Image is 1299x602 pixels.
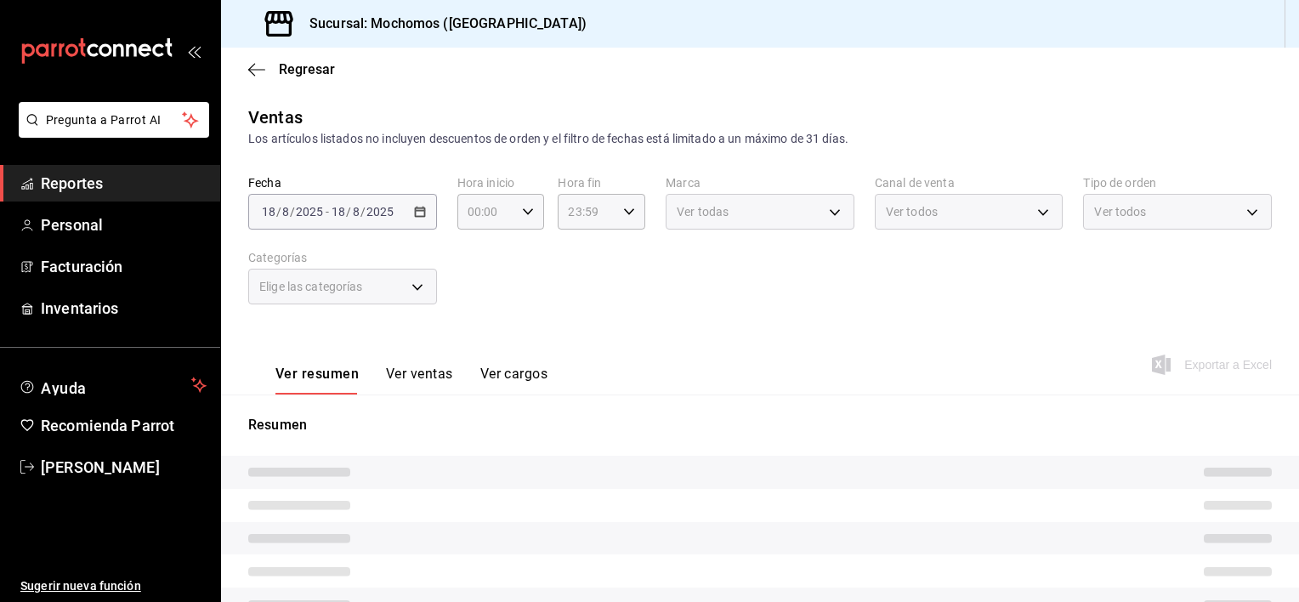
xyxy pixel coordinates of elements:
span: Pregunta a Parrot AI [46,111,183,129]
span: Recomienda Parrot [41,414,207,437]
span: / [290,205,295,219]
span: Inventarios [41,297,207,320]
label: Tipo de orden [1083,177,1272,189]
label: Canal de venta [875,177,1064,189]
label: Fecha [248,177,437,189]
button: open_drawer_menu [187,44,201,58]
span: Elige las categorías [259,278,363,295]
span: Sugerir nueva función [20,577,207,595]
button: Ver cargos [480,366,548,395]
input: -- [331,205,346,219]
span: [PERSON_NAME] [41,456,207,479]
label: Categorías [248,252,437,264]
a: Pregunta a Parrot AI [12,123,209,141]
input: -- [261,205,276,219]
input: -- [281,205,290,219]
div: Ventas [248,105,303,130]
span: Regresar [279,61,335,77]
div: Los artículos listados no incluyen descuentos de orden y el filtro de fechas está limitado a un m... [248,130,1272,148]
button: Ver resumen [275,366,359,395]
div: navigation tabs [275,366,547,395]
input: ---- [295,205,324,219]
span: Ver todos [886,203,938,220]
button: Pregunta a Parrot AI [19,102,209,138]
label: Hora fin [558,177,645,189]
input: -- [352,205,360,219]
button: Regresar [248,61,335,77]
span: Reportes [41,172,207,195]
span: / [346,205,351,219]
span: Ver todos [1094,203,1146,220]
button: Ver ventas [386,366,453,395]
span: / [360,205,366,219]
span: / [276,205,281,219]
span: - [326,205,329,219]
h3: Sucursal: Mochomos ([GEOGRAPHIC_DATA]) [296,14,587,34]
input: ---- [366,205,394,219]
p: Resumen [248,415,1272,435]
label: Marca [666,177,854,189]
span: Ayuda [41,375,184,395]
span: Ver todas [677,203,729,220]
label: Hora inicio [457,177,545,189]
span: Personal [41,213,207,236]
span: Facturación [41,255,207,278]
